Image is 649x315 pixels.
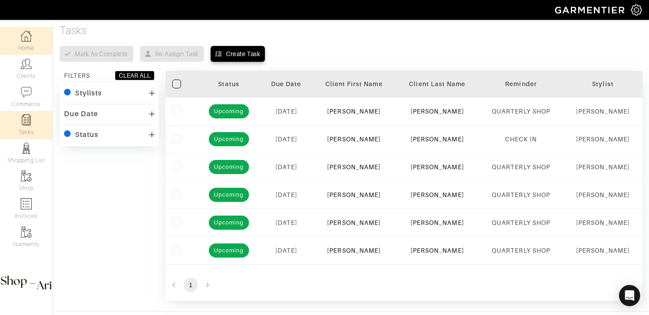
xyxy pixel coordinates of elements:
a: [PERSON_NAME] [411,219,464,226]
div: Create Task [226,49,260,58]
div: [PERSON_NAME] [570,163,636,171]
span: Upcoming [209,163,249,171]
span: Upcoming [209,190,249,199]
div: QUARTERLY SHOP [485,218,557,227]
div: Status [204,80,254,88]
div: Reminder [485,80,557,88]
button: page 1 [184,278,198,292]
div: Status [75,130,98,139]
a: [PERSON_NAME] [327,108,381,115]
a: [PERSON_NAME] [327,247,381,254]
span: [DATE] [275,191,297,198]
div: Due Date [64,110,98,118]
div: CHECK IN [485,135,557,144]
img: garmentier-logo-header-white-b43fb05a5012e4ada735d5af1a66efaba907eab6374d6393d1fbf88cb4ef424d.png [551,2,631,18]
span: Upcoming [209,135,249,144]
img: clients-icon-6bae9207a08558b7cb47a8932f037763ab4055f8c8b6bfacd5dc20c3e0201464.png [21,58,32,69]
div: QUARTERLY SHOP [485,163,557,171]
a: [PERSON_NAME] [327,191,381,198]
div: [PERSON_NAME] [570,190,636,199]
span: Upcoming [209,218,249,227]
a: [PERSON_NAME] [327,136,381,143]
span: [DATE] [275,247,297,254]
div: [PERSON_NAME] [570,246,636,255]
img: garments-icon-b7da505a4dc4fd61783c78ac3ca0ef83fa9d6f193b1c9dc38574b1d14d53ca28.png [21,171,32,182]
span: [DATE] [275,136,297,143]
a: [PERSON_NAME] [327,219,381,226]
div: QUARTERLY SHOP [485,190,557,199]
a: [PERSON_NAME] [411,247,464,254]
nav: pagination navigation [166,278,642,292]
img: gear-icon-white-bd11855cb880d31180b6d7d6211b90ccbf57a29d726f0c71d8c61bd08dd39cc2.png [631,4,642,15]
a: [PERSON_NAME] [411,191,464,198]
div: QUARTERLY SHOP [485,246,557,255]
span: Upcoming [209,107,249,116]
div: CLEAR ALL [119,71,151,80]
a: [PERSON_NAME] [411,108,464,115]
img: orders-icon-0abe47150d42831381b5fb84f609e132dff9fe21cb692f30cb5eec754e2cba89.png [21,198,32,209]
div: [PERSON_NAME] [570,107,636,116]
a: [PERSON_NAME] [411,163,464,171]
img: dashboard-icon-dbcd8f5a0b271acd01030246c82b418ddd0df26cd7fceb0bd07c9910d44c42f6.png [21,30,32,42]
div: Due Date [267,80,306,88]
button: Create Task [211,46,265,62]
span: Upcoming [209,246,249,255]
div: Stylists [75,89,102,98]
div: Client Last Name [403,80,472,88]
div: [PERSON_NAME] [570,135,636,144]
div: FILTERS [64,71,90,80]
span: [DATE] [275,108,297,115]
span: [DATE] [275,219,297,226]
div: Open Intercom Messenger [619,285,640,306]
div: Client First Name [319,80,389,88]
img: stylists-icon-eb353228a002819b7ec25b43dbf5f0378dd9e0616d9560372ff212230b889e62.png [21,143,32,154]
a: [PERSON_NAME] [327,163,381,171]
img: reminder-icon-8004d30b9f0a5d33ae49ab947aed9ed385cf756f9e5892f1edd6e32f2345188e.png [21,114,32,125]
h4: Tasks [60,24,642,37]
a: [PERSON_NAME] [411,136,464,143]
img: comment-icon-a0a6a9ef722e966f86d9cbdc48e553b5cf19dbc54f86b18d962a5391bc8f6eb6.png [21,87,32,98]
div: QUARTERLY SHOP [485,107,557,116]
button: CLEAR ALL [115,71,155,80]
span: [DATE] [275,163,297,171]
div: Stylist [570,80,636,88]
div: [PERSON_NAME] [570,218,636,227]
img: garments-icon-b7da505a4dc4fd61783c78ac3ca0ef83fa9d6f193b1c9dc38574b1d14d53ca28.png [21,227,32,238]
